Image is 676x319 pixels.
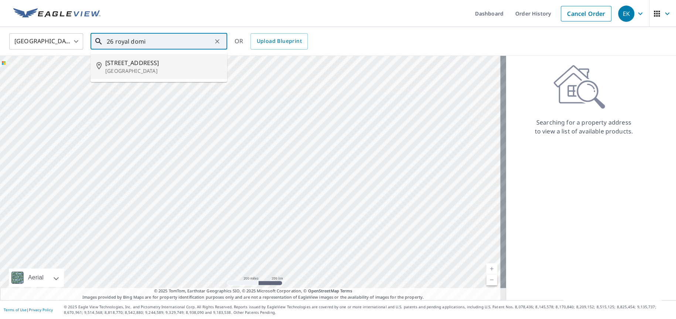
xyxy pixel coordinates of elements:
a: OpenStreetMap [308,288,339,293]
img: EV Logo [13,8,100,19]
div: [GEOGRAPHIC_DATA] [9,31,83,52]
a: Current Level 5, Zoom Out [486,274,497,285]
a: Upload Blueprint [250,33,307,50]
p: | [4,308,53,312]
a: Current Level 5, Zoom In [486,263,497,274]
input: Search by address or latitude-longitude [107,31,212,52]
button: Clear [212,36,222,47]
span: Upload Blueprint [256,37,301,46]
span: [STREET_ADDRESS] [105,58,221,67]
div: Aerial [9,268,64,287]
a: Terms of Use [4,307,27,312]
p: Searching for a property address to view a list of available products. [534,118,633,136]
a: Cancel Order [561,6,611,21]
p: © 2025 Eagle View Technologies, Inc. and Pictometry International Corp. All Rights Reserved. Repo... [64,304,672,315]
span: © 2025 TomTom, Earthstar Geographics SIO, © 2025 Microsoft Corporation, © [154,288,352,294]
div: Aerial [26,268,46,287]
a: Terms [340,288,352,293]
a: Privacy Policy [29,307,53,312]
p: [GEOGRAPHIC_DATA] [105,67,221,75]
div: EK [618,6,634,22]
div: OR [235,33,308,50]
